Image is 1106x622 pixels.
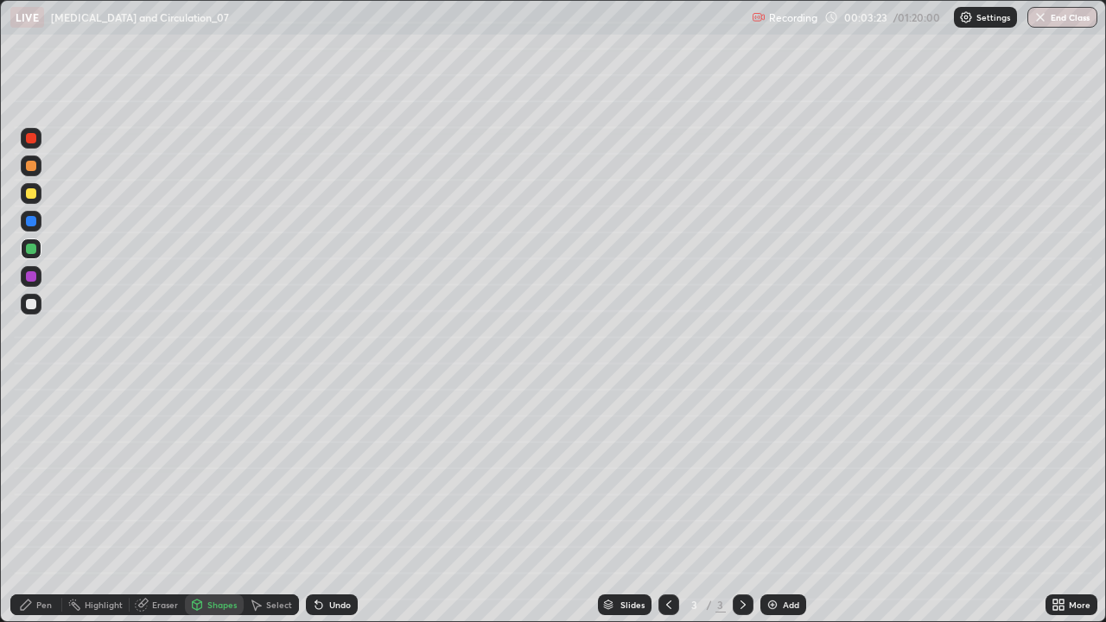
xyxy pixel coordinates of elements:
div: Select [266,600,292,609]
div: Slides [620,600,645,609]
img: add-slide-button [766,598,779,612]
p: LIVE [16,10,39,24]
img: end-class-cross [1033,10,1047,24]
div: Highlight [85,600,123,609]
img: class-settings-icons [959,10,973,24]
p: Settings [976,13,1010,22]
div: / [707,600,712,610]
div: Shapes [207,600,237,609]
div: 3 [715,597,726,612]
button: End Class [1027,7,1097,28]
div: Eraser [152,600,178,609]
p: [MEDICAL_DATA] and Circulation_07 [51,10,229,24]
p: Recording [769,11,817,24]
div: 3 [686,600,703,610]
div: Undo [329,600,351,609]
div: Add [783,600,799,609]
img: recording.375f2c34.svg [752,10,766,24]
div: More [1069,600,1090,609]
div: Pen [36,600,52,609]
